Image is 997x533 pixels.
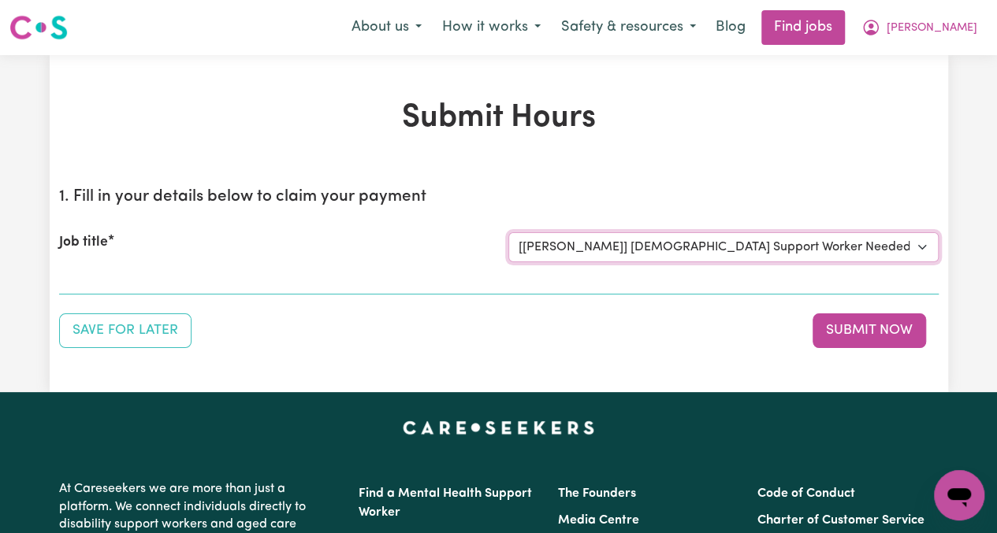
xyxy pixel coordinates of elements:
[432,11,551,44] button: How it works
[813,313,926,348] button: Submit your job report
[59,99,939,137] h1: Submit Hours
[558,487,636,500] a: The Founders
[706,10,755,45] a: Blog
[59,232,108,253] label: Job title
[359,487,532,519] a: Find a Mental Health Support Worker
[558,514,639,527] a: Media Centre
[761,10,845,45] a: Find jobs
[757,514,924,527] a: Charter of Customer Service
[551,11,706,44] button: Safety & resources
[403,420,594,433] a: Careseekers home page
[757,487,855,500] a: Code of Conduct
[341,11,432,44] button: About us
[934,470,984,520] iframe: Button to launch messaging window
[59,187,939,207] h2: 1. Fill in your details below to claim your payment
[9,9,68,46] a: Careseekers logo
[851,11,988,44] button: My Account
[9,13,68,42] img: Careseekers logo
[887,20,977,37] span: [PERSON_NAME]
[59,313,192,348] button: Save your job report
